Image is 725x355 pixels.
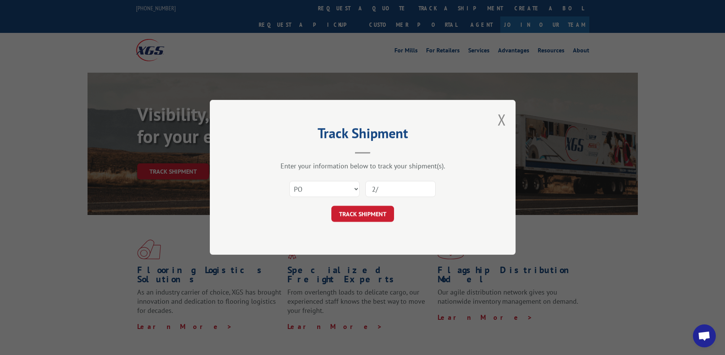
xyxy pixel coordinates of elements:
button: TRACK SHIPMENT [331,206,394,222]
div: Enter your information below to track your shipment(s). [248,162,477,171]
input: Number(s) [365,181,436,197]
div: Open chat [693,324,716,347]
button: Close modal [498,109,506,130]
h2: Track Shipment [248,128,477,142]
